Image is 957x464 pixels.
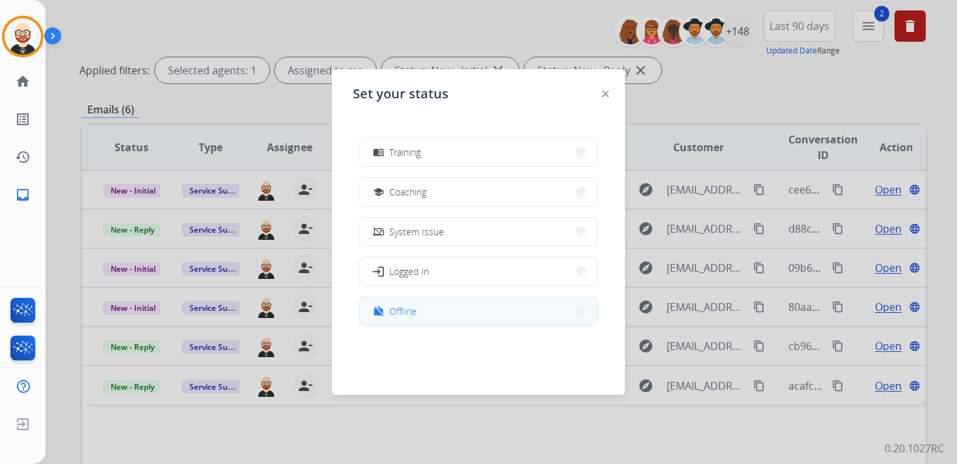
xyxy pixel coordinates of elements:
mat-icon: menu_book [373,147,384,158]
button: Offline [360,297,597,325]
mat-icon: history [15,149,31,165]
span: System Issue [389,225,444,239]
button: Logged In [360,257,597,285]
button: System Issue [360,218,597,246]
span: Training [389,145,421,159]
img: avatar [5,18,41,55]
mat-icon: phonelink_off [373,226,384,237]
mat-icon: inbox [15,187,31,203]
p: 0.20.1027RC [885,441,944,456]
mat-icon: home [15,74,31,89]
span: Offline [389,304,417,318]
mat-icon: work_off [373,306,384,317]
button: Training [360,138,597,166]
button: Coaching [360,178,597,206]
span: Coaching [389,185,426,199]
img: close-button [602,91,609,97]
mat-icon: login [372,265,385,278]
span: Logged In [389,265,429,278]
mat-icon: list_alt [15,111,31,127]
mat-icon: school [373,186,384,197]
span: Set your status [353,85,449,103]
